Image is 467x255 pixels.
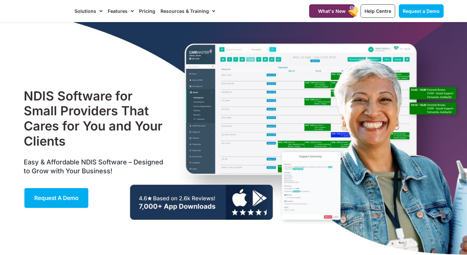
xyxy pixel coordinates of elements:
[24,187,89,209] a: Request a Demo
[399,4,444,18] a: Request a Demo
[365,8,391,14] span: Help Centre
[309,4,355,18] a: What's New
[403,8,440,14] span: Request a Demo
[24,158,163,175] span: Easy & Affordable NDIS Software – Designed to Grow with Your Business!
[318,8,346,14] span: What's New
[24,89,166,149] h1: NDIS Software for Small Providers That Cares for You and Your Clients
[24,6,68,16] img: CareMaster Logo
[361,4,395,18] a: Help Centre
[34,195,78,201] span: Request a Demo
